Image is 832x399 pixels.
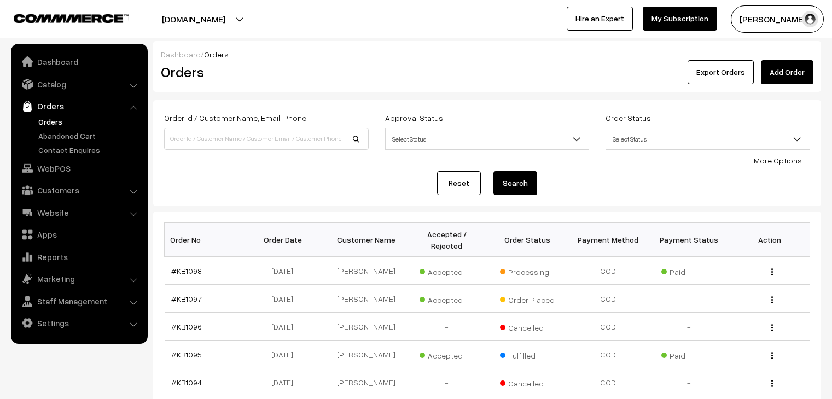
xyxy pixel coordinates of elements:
img: user [802,11,818,27]
td: [DATE] [245,285,326,313]
a: Catalog [14,74,144,94]
td: COD [568,285,649,313]
td: COD [568,313,649,341]
label: Order Id / Customer Name, Email, Phone [164,112,306,124]
a: Reports [14,247,144,267]
td: [DATE] [245,341,326,368]
td: [DATE] [245,313,326,341]
span: Fulfilled [500,347,555,361]
a: More Options [754,156,802,165]
a: Apps [14,225,144,244]
td: COD [568,257,649,285]
span: Paid [661,347,716,361]
th: Order No [165,223,246,257]
img: Menu [771,268,773,275]
span: Orders [204,50,229,59]
a: #KB1097 [171,294,202,303]
th: Action [729,223,810,257]
span: Cancelled [500,375,555,389]
a: COMMMERCE [14,11,109,24]
span: Accepted [420,347,474,361]
a: #KB1094 [171,378,202,387]
th: Accepted / Rejected [406,223,487,257]
span: Accepted [420,291,474,306]
a: #KB1096 [171,322,202,331]
td: - [649,368,730,396]
th: Payment Method [568,223,649,257]
td: - [649,285,730,313]
td: - [406,313,487,341]
img: Menu [771,296,773,303]
a: Marketing [14,269,144,289]
td: - [649,313,730,341]
span: Order Placed [500,291,555,306]
a: Settings [14,313,144,333]
img: COMMMERCE [14,14,129,22]
span: Accepted [420,263,474,278]
a: My Subscription [643,7,717,31]
a: Customers [14,180,144,200]
th: Order Date [245,223,326,257]
span: Cancelled [500,319,555,333]
a: Hire an Expert [567,7,633,31]
input: Order Id / Customer Name / Customer Email / Customer Phone [164,128,369,150]
a: Contact Enquires [36,144,144,156]
td: [DATE] [245,368,326,396]
label: Order Status [606,112,651,124]
th: Order Status [487,223,568,257]
img: Menu [771,324,773,331]
td: [PERSON_NAME] [326,341,407,368]
td: [PERSON_NAME] [326,368,407,396]
span: Select Status [386,130,589,149]
div: / [161,49,813,60]
a: #KB1098 [171,266,202,275]
button: [DOMAIN_NAME] [124,5,264,33]
th: Customer Name [326,223,407,257]
a: #KB1095 [171,350,202,359]
img: Menu [771,352,773,359]
a: Abandoned Cart [36,130,144,142]
a: Orders [36,116,144,127]
img: Menu [771,380,773,387]
td: COD [568,341,649,368]
span: Select Status [385,128,590,150]
button: Search [493,171,537,195]
span: Select Status [606,130,810,149]
a: Add Order [761,60,813,84]
a: Dashboard [161,50,201,59]
a: Staff Management [14,291,144,311]
button: [PERSON_NAME]… [731,5,824,33]
td: [PERSON_NAME] [326,257,407,285]
td: [PERSON_NAME] [326,313,407,341]
span: Paid [661,263,716,278]
h2: Orders [161,63,368,80]
td: [DATE] [245,257,326,285]
td: - [406,368,487,396]
button: Export Orders [688,60,754,84]
td: [PERSON_NAME] [326,285,407,313]
th: Payment Status [649,223,730,257]
span: Select Status [606,128,810,150]
span: Processing [500,263,555,278]
label: Approval Status [385,112,443,124]
a: WebPOS [14,159,144,178]
a: Dashboard [14,52,144,72]
a: Orders [14,96,144,116]
td: COD [568,368,649,396]
a: Website [14,203,144,222]
a: Reset [437,171,481,195]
